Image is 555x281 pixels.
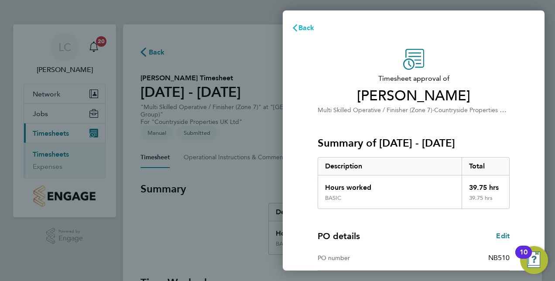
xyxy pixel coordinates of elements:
button: Open Resource Center, 10 new notifications [520,246,548,274]
span: NB510 [488,254,510,262]
h4: PO details [318,230,360,242]
span: [PERSON_NAME] [318,87,510,105]
h3: Summary of [DATE] - [DATE] [318,136,510,150]
div: Summary of 18 - 24 Aug 2025 [318,157,510,209]
div: 39.75 hrs [462,195,510,209]
span: · [432,106,434,114]
span: Multi Skilled Operative / Finisher (Zone 7) [318,106,432,114]
div: Description [318,158,462,175]
div: 39.75 hrs [462,175,510,195]
a: Edit [496,231,510,241]
span: Timesheet approval of [318,73,510,84]
span: Countryside Properties UK Ltd [434,106,519,114]
div: PO number [318,253,414,263]
button: Back [283,19,323,37]
div: Total [462,158,510,175]
div: Hours worked [318,175,462,195]
span: Back [298,24,315,32]
div: 10 [520,252,528,264]
div: BASIC [325,195,341,202]
span: Edit [496,232,510,240]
